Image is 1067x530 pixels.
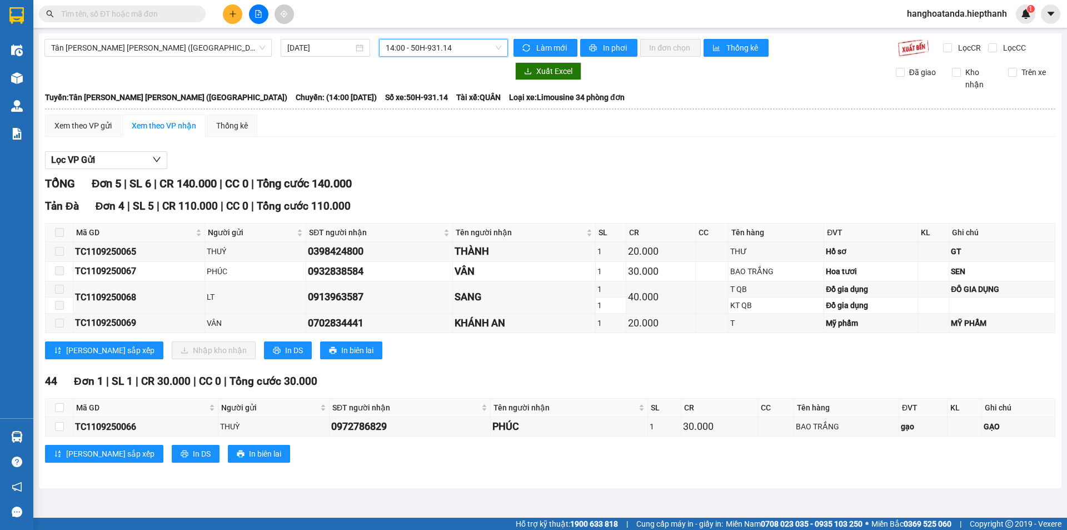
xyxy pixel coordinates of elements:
[54,120,112,132] div: Xem theo VP gửi
[45,151,167,169] button: Lọc VP Gửi
[251,200,254,212] span: |
[648,399,681,417] th: SL
[223,4,242,24] button: plus
[492,419,646,434] div: PHÚC
[45,177,75,190] span: TỔNG
[249,448,281,460] span: In biên lai
[229,10,237,18] span: plus
[1041,4,1060,24] button: caret-down
[330,417,491,437] td: 0972786829
[11,72,23,84] img: warehouse-icon
[320,341,382,359] button: printerIn biên lai
[596,224,626,242] th: SL
[132,120,196,132] div: Xem theo VP nhận
[207,245,304,257] div: THUÝ
[341,344,373,356] span: In biên lai
[66,344,154,356] span: [PERSON_NAME] sắp xếp
[794,399,899,417] th: Tên hàng
[46,10,54,18] span: search
[1046,9,1056,19] span: caret-down
[681,399,758,417] th: CR
[207,291,304,303] div: LT
[216,120,248,132] div: Thống kê
[650,420,679,433] div: 1
[309,226,441,239] span: SĐT người nhận
[455,264,594,279] div: VÂN
[455,315,594,331] div: KHÁNH AN
[172,445,220,463] button: printerIn DS
[536,65,572,77] span: Xuất Excel
[493,402,636,414] span: Tên người nhận
[729,224,824,242] th: Tên hàng
[296,91,377,103] span: Chuyến: (14:00 [DATE])
[12,482,22,492] span: notification
[865,522,869,526] span: ⚪️
[704,39,769,57] button: bar-chartThống kê
[1021,9,1031,19] img: icon-new-feature
[826,317,915,329] div: Mỹ phẩm
[228,445,290,463] button: printerIn biên lai
[898,7,1016,21] span: hanghoatanda.hiepthanh
[257,200,351,212] span: Tổng cước 110.000
[273,346,281,355] span: printer
[141,375,191,388] span: CR 30.000
[513,39,577,57] button: syncLàm mới
[904,519,951,528] strong: 0369 525 060
[516,518,618,530] span: Hỗ trợ kỹ thuật:
[628,315,694,331] div: 20.000
[172,341,256,359] button: downloadNhập kho nhận
[76,226,193,239] span: Mã GD
[106,375,109,388] span: |
[951,245,1053,257] div: GT
[127,200,130,212] span: |
[455,244,594,259] div: THÀNH
[220,177,222,190] span: |
[157,200,159,212] span: |
[45,445,163,463] button: sort-ascending[PERSON_NAME] sắp xếp
[905,66,940,78] span: Đã giao
[11,44,23,56] img: warehouse-icon
[570,519,618,528] strong: 1900 633 818
[453,314,596,333] td: KHÁNH AN
[308,244,451,259] div: 0398424800
[75,245,203,259] div: TC1109250065
[112,375,133,388] span: SL 1
[152,155,161,164] span: down
[51,153,95,167] span: Lọc VP Gửi
[129,177,151,190] span: SL 6
[899,399,948,417] th: ĐVT
[918,224,950,242] th: KL
[308,264,451,279] div: 0932838584
[796,420,897,433] div: BAO TRẮNG
[999,42,1028,54] span: Lọc CC
[589,44,599,53] span: printer
[628,244,694,259] div: 20.000
[159,177,217,190] span: CR 140.000
[181,450,188,459] span: printer
[536,42,569,54] span: Làm mới
[208,226,295,239] span: Người gửi
[221,402,318,414] span: Người gửi
[626,224,696,242] th: CR
[453,262,596,281] td: VÂN
[331,419,488,434] div: 0972786829
[951,317,1053,329] div: MỸ PHẨM
[628,264,694,279] div: 30.000
[332,402,479,414] span: SĐT người nhận
[726,518,862,530] span: Miền Nam
[275,4,294,24] button: aim
[385,91,448,103] span: Số xe: 50H-931.14
[951,265,1053,278] div: SEN
[92,177,121,190] span: Đơn 5
[75,420,216,434] div: TC1109250066
[230,375,317,388] span: Tổng cước 30.000
[626,518,628,530] span: |
[74,375,103,388] span: Đơn 1
[75,264,203,278] div: TC1109250067
[11,128,23,140] img: solution-icon
[730,245,822,257] div: THƯ
[1017,66,1050,78] span: Trên xe
[54,450,62,459] span: sort-ascending
[224,375,227,388] span: |
[73,314,205,333] td: TC1109250069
